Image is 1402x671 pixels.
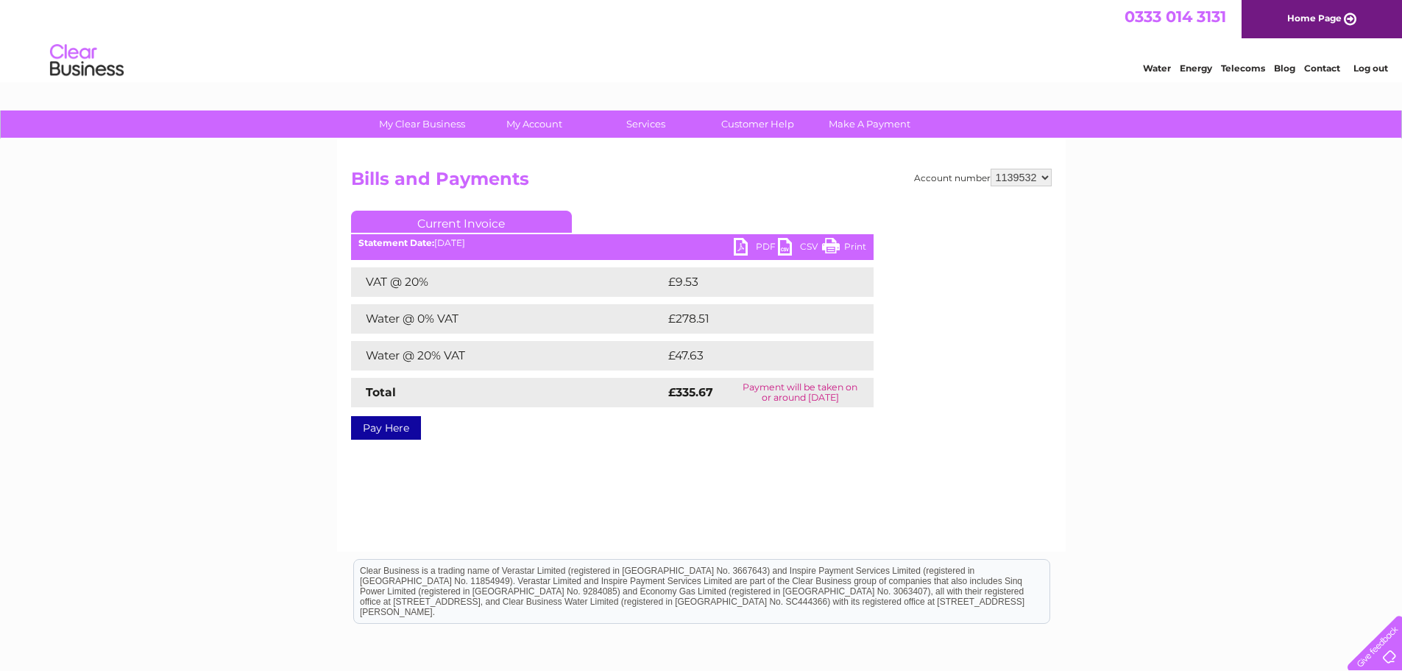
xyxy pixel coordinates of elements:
[1274,63,1295,74] a: Blog
[1180,63,1212,74] a: Energy
[727,378,874,407] td: Payment will be taken on or around [DATE]
[1221,63,1265,74] a: Telecoms
[668,385,713,399] strong: £335.67
[49,38,124,83] img: logo.png
[351,238,874,248] div: [DATE]
[585,110,707,138] a: Services
[351,304,665,334] td: Water @ 0% VAT
[697,110,818,138] a: Customer Help
[665,341,843,370] td: £47.63
[914,169,1052,186] div: Account number
[1143,63,1171,74] a: Water
[809,110,930,138] a: Make A Payment
[366,385,396,399] strong: Total
[351,416,421,440] a: Pay Here
[351,169,1052,197] h2: Bills and Payments
[354,8,1049,71] div: Clear Business is a trading name of Verastar Limited (registered in [GEOGRAPHIC_DATA] No. 3667643...
[822,238,866,259] a: Print
[1304,63,1340,74] a: Contact
[358,237,434,248] b: Statement Date:
[473,110,595,138] a: My Account
[351,211,572,233] a: Current Invoice
[665,304,846,334] td: £278.51
[778,238,822,259] a: CSV
[665,267,839,297] td: £9.53
[361,110,483,138] a: My Clear Business
[351,341,665,370] td: Water @ 20% VAT
[734,238,778,259] a: PDF
[351,267,665,297] td: VAT @ 20%
[1353,63,1388,74] a: Log out
[1125,7,1226,26] a: 0333 014 3131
